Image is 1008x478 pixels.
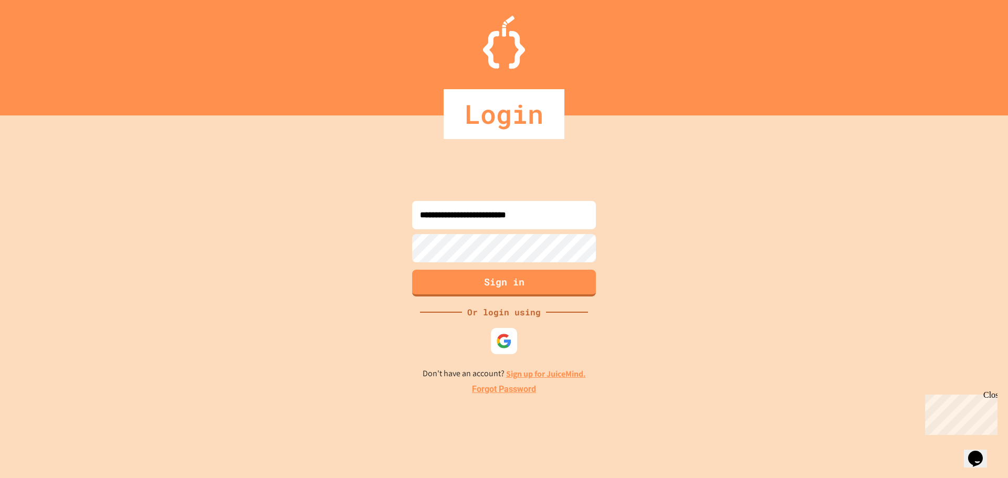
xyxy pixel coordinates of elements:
p: Don't have an account? [423,367,586,380]
div: Login [444,89,564,139]
button: Sign in [412,270,596,296]
iframe: chat widget [964,436,997,468]
img: google-icon.svg [496,333,512,349]
div: Chat with us now!Close [4,4,72,67]
a: Forgot Password [472,383,536,396]
a: Sign up for JuiceMind. [506,368,586,379]
div: Or login using [462,306,546,318]
iframe: chat widget [921,390,997,435]
img: Logo.svg [483,16,525,69]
